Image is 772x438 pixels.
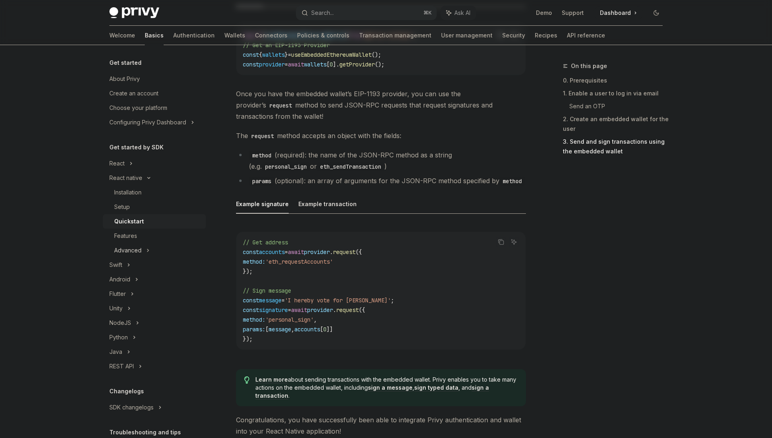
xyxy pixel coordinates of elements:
[600,9,631,17] span: Dashboard
[114,231,137,241] div: Features
[567,26,605,45] a: API reference
[441,26,493,45] a: User management
[243,239,288,246] span: // Get address
[259,248,285,256] span: accounts
[320,326,323,333] span: [
[266,101,295,110] code: request
[243,258,265,265] span: method:
[288,248,304,256] span: await
[243,61,259,68] span: const
[296,6,437,20] button: Search...⌘K
[571,61,607,71] span: On this page
[359,306,365,314] span: ({
[288,61,304,68] span: await
[114,217,144,226] div: Quickstart
[109,428,181,437] h5: Troubleshooting and tips
[423,10,432,16] span: ⌘ K
[109,173,142,183] div: React native
[109,403,154,412] div: SDK changelogs
[243,248,259,256] span: const
[249,177,275,186] code: params
[103,229,206,243] a: Features
[368,384,413,391] a: sign a message
[569,100,669,113] a: Send an OTP
[236,149,526,172] li: (required): the name of the JSON-RPC method as a string (e.g. or )
[236,194,289,213] button: Example signature
[265,326,269,333] span: [
[243,41,330,49] span: // Get an EIP-1193 Provider
[145,26,164,45] a: Basics
[236,130,526,141] span: The method accepts an object with the fields:
[243,51,259,58] span: const
[563,113,669,135] a: 2. Create an embedded wallet for the user
[375,61,384,68] span: ();
[103,72,206,86] a: About Privy
[650,6,663,19] button: Toggle dark mode
[109,347,122,357] div: Java
[281,297,285,304] span: =
[255,376,518,400] span: about sending transactions with the embedded wallet. Privy enables you to take many actions on th...
[109,26,135,45] a: Welcome
[243,268,253,275] span: });
[291,306,307,314] span: await
[109,386,144,396] h5: Changelogs
[563,87,669,100] a: 1. Enable a user to log in via email
[294,326,320,333] span: accounts
[255,26,287,45] a: Connectors
[372,51,381,58] span: ();
[333,61,339,68] span: ].
[103,214,206,229] a: Quickstart
[285,248,288,256] span: =
[391,297,394,304] span: ;
[173,26,215,45] a: Authentication
[109,7,159,19] img: dark logo
[109,260,122,270] div: Swift
[259,306,288,314] span: signature
[502,26,525,45] a: Security
[563,135,669,158] a: 3. Send and sign transactions using the embedded wallet
[103,200,206,214] a: Setup
[298,194,357,213] button: Example transaction
[285,297,391,304] span: 'I hereby vote for [PERSON_NAME]'
[259,51,262,58] span: {
[109,58,142,68] h5: Get started
[236,414,526,437] span: Congratulations, you have successfully been able to integrate Privy authentication and wallet int...
[248,132,277,140] code: request
[333,306,336,314] span: .
[114,188,142,197] div: Installation
[243,306,259,314] span: const
[109,89,158,98] div: Create an account
[103,86,206,101] a: Create an account
[103,101,206,115] a: Choose your platform
[593,6,643,19] a: Dashboard
[244,376,250,384] svg: Tip
[269,326,291,333] span: message
[265,316,314,323] span: 'personal_sign'
[336,306,359,314] span: request
[262,162,310,171] code: personal_sign
[243,316,265,323] span: method:
[114,202,130,212] div: Setup
[109,118,186,127] div: Configuring Privy Dashboard
[326,61,330,68] span: [
[249,151,275,160] code: method
[265,258,333,265] span: 'eth_requestAccounts'
[330,61,333,68] span: 0
[262,51,285,58] span: wallets
[109,318,131,328] div: NodeJS
[255,376,288,383] a: Learn more
[326,326,333,333] span: ]]
[359,26,431,45] a: Transaction management
[291,51,372,58] span: useEmbeddedEthereumWallet
[536,9,552,17] a: Demo
[323,326,326,333] span: 0
[243,297,259,304] span: const
[243,287,291,294] span: // Sign message
[499,177,525,186] code: method
[562,9,584,17] a: Support
[307,306,333,314] span: provider
[304,248,330,256] span: provider
[285,61,288,68] span: =
[339,61,375,68] span: getProvider
[496,237,506,247] button: Copy the contents from the code block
